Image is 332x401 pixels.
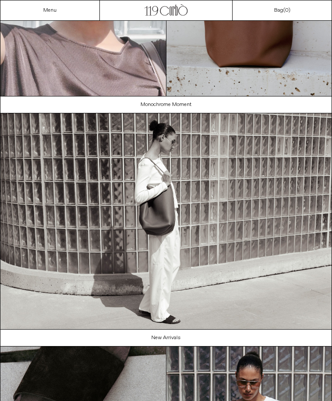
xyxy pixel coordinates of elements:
a: Bag() [274,6,290,14]
a: New Arrivals [0,330,332,346]
a: Monochrome Moment [0,96,332,113]
span: 0 [285,7,288,14]
a: Your browser does not support the video tag. [0,91,166,98]
span: ) [285,7,290,14]
a: Menu [43,7,57,14]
